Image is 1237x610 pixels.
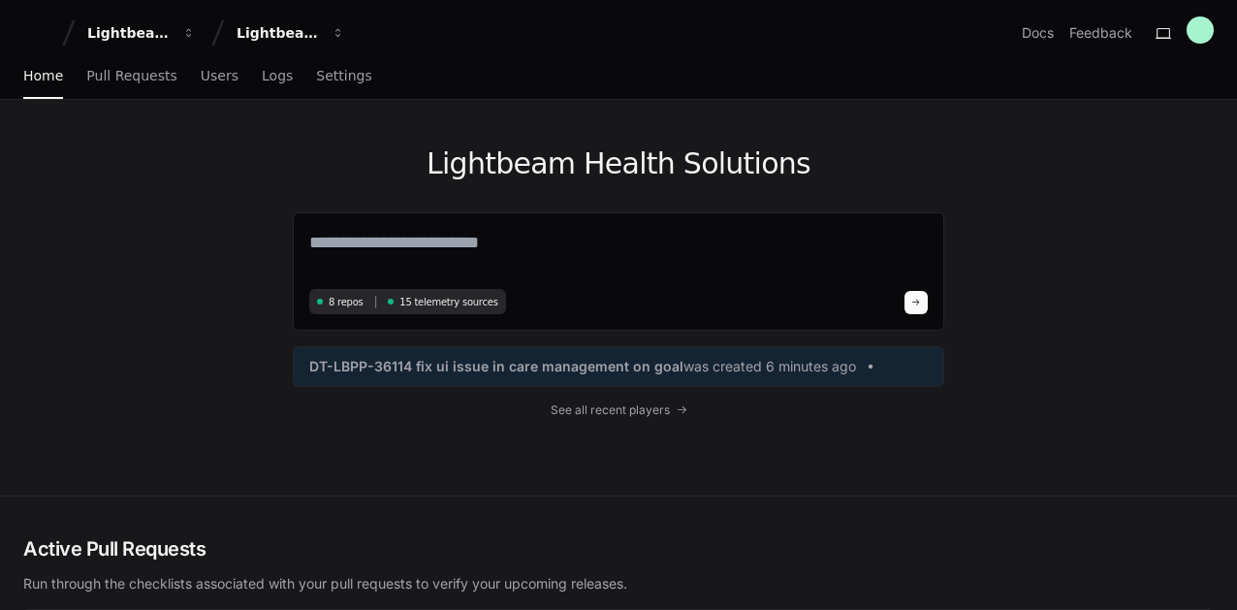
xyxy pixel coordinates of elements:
[551,402,670,418] span: See all recent players
[23,574,1214,594] p: Run through the checklists associated with your pull requests to verify your upcoming releases.
[683,357,856,376] span: was created 6 minutes ago
[293,402,944,418] a: See all recent players
[229,16,353,50] button: Lightbeam Health Solutions
[316,70,371,81] span: Settings
[262,70,293,81] span: Logs
[1022,23,1054,43] a: Docs
[201,54,238,99] a: Users
[309,357,683,376] span: DT-LBPP-36114 fix ui issue in care management on goal
[87,23,171,43] div: Lightbeam Health
[86,54,176,99] a: Pull Requests
[79,16,204,50] button: Lightbeam Health
[23,535,1214,562] h2: Active Pull Requests
[1069,23,1132,43] button: Feedback
[329,295,364,309] span: 8 repos
[201,70,238,81] span: Users
[86,70,176,81] span: Pull Requests
[262,54,293,99] a: Logs
[309,357,928,376] a: DT-LBPP-36114 fix ui issue in care management on goalwas created 6 minutes ago
[23,70,63,81] span: Home
[23,54,63,99] a: Home
[399,295,497,309] span: 15 telemetry sources
[293,146,944,181] h1: Lightbeam Health Solutions
[316,54,371,99] a: Settings
[237,23,320,43] div: Lightbeam Health Solutions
